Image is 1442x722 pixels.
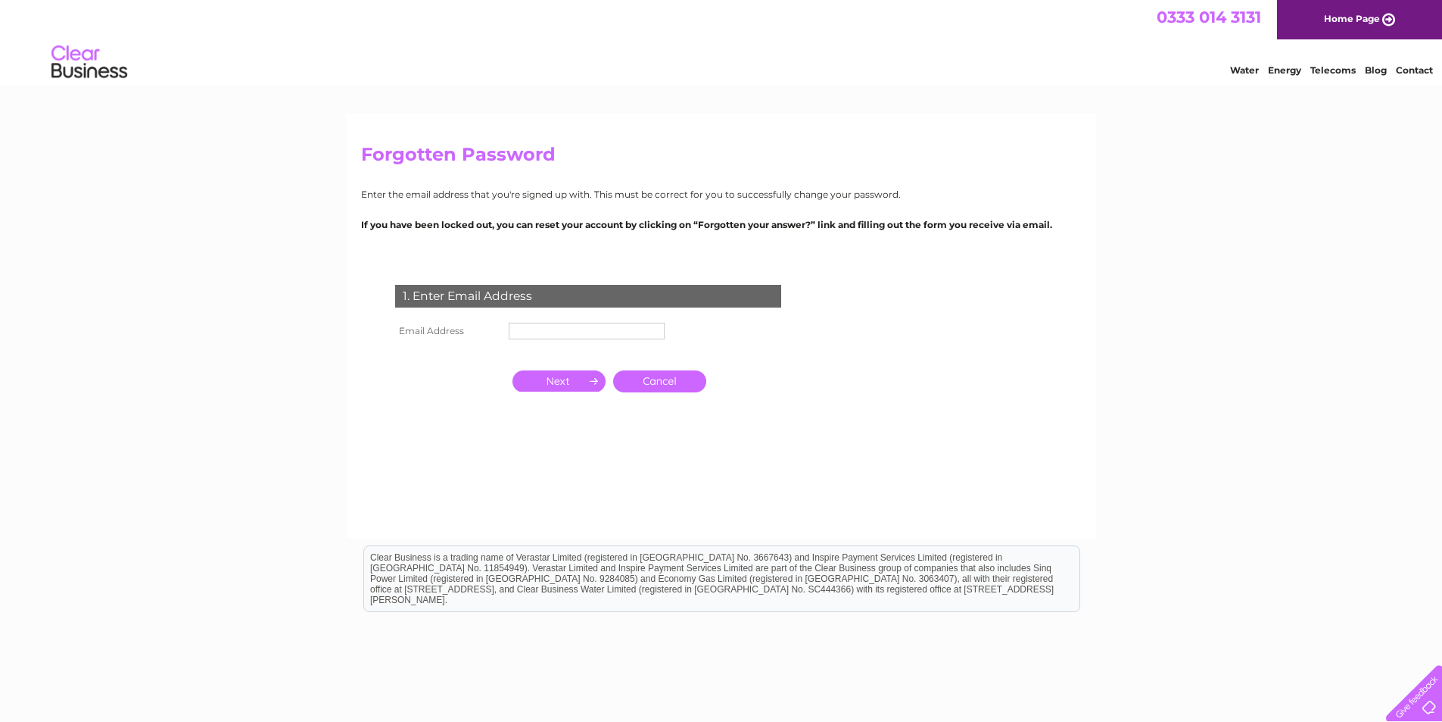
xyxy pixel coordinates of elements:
a: Contact [1396,64,1433,76]
a: Telecoms [1310,64,1356,76]
a: Water [1230,64,1259,76]
img: logo.png [51,39,128,86]
div: Clear Business is a trading name of Verastar Limited (registered in [GEOGRAPHIC_DATA] No. 3667643... [364,8,1079,73]
th: Email Address [391,319,505,343]
p: Enter the email address that you're signed up with. This must be correct for you to successfully ... [361,187,1082,202]
div: 1. Enter Email Address [395,285,781,308]
a: Blog [1365,64,1387,76]
p: If you have been locked out, you can reset your account by clicking on “Forgotten your answer?” l... [361,217,1082,232]
a: 0333 014 3131 [1157,8,1261,27]
h2: Forgotten Password [361,144,1082,173]
a: Cancel [613,370,706,392]
a: Energy [1268,64,1301,76]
